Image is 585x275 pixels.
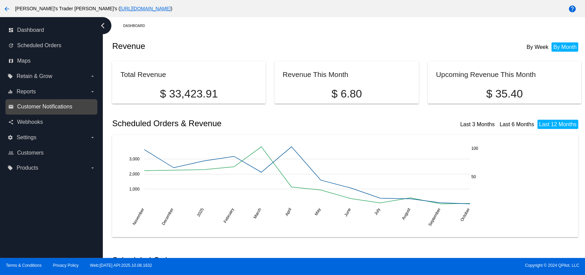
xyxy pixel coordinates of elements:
i: settings [8,135,13,140]
text: November [132,207,145,226]
a: Terms & Conditions [6,263,41,268]
a: share Webhooks [8,117,95,128]
i: local_offer [8,74,13,79]
a: people_outline Customers [8,147,95,158]
i: arrow_drop_down [90,165,95,171]
span: Scheduled Orders [17,42,61,49]
span: Settings [16,134,36,141]
p: $ 35.40 [436,88,573,100]
p: $ 33,423.91 [120,88,257,100]
span: Customer Notifications [17,104,72,110]
text: June [343,207,352,217]
i: local_offer [8,165,13,171]
h2: Total Revenue [120,70,166,78]
text: September [427,207,441,227]
mat-icon: arrow_back [3,5,11,13]
span: Retain & Grow [16,73,52,79]
text: May [314,207,321,216]
a: Last 12 Months [539,121,576,127]
text: October [460,207,471,222]
a: Privacy Policy [53,263,79,268]
a: Last 3 Months [460,121,495,127]
text: 2,000 [129,171,139,176]
text: 2025 [196,207,205,217]
i: arrow_drop_down [90,135,95,140]
p: $ 6.80 [283,88,411,100]
span: Reports [16,89,36,95]
h2: Scheduled Orders & Revenue [112,119,346,128]
i: arrow_drop_down [90,74,95,79]
i: people_outline [8,150,14,156]
h2: Revenue This Month [283,70,349,78]
mat-icon: help [568,5,576,13]
i: share [8,119,14,125]
text: July [374,207,381,215]
text: April [284,207,292,217]
span: Maps [17,58,31,64]
span: Customers [17,150,44,156]
a: Last 6 Months [500,121,534,127]
i: update [8,43,14,48]
a: [URL][DOMAIN_NAME] [120,6,171,11]
i: arrow_drop_down [90,89,95,94]
a: update Scheduled Orders [8,40,95,51]
span: Dashboard [17,27,44,33]
text: August [401,207,412,221]
a: Dashboard [123,21,151,31]
h2: Revenue [112,41,346,51]
text: December [161,207,175,226]
text: 50 [471,174,476,179]
text: 3,000 [129,156,139,161]
a: Web:[DATE] API:2025.10.08.1632 [90,263,152,268]
text: 100 [471,146,478,150]
span: [PERSON_NAME]'s Trader [PERSON_NAME]'s ( ) [15,6,172,11]
h2: Scheduled Orders [112,256,346,265]
i: email [8,104,14,109]
span: Webhooks [17,119,43,125]
text: 1,000 [129,186,139,191]
a: email Customer Notifications [8,101,95,112]
a: map Maps [8,55,95,66]
li: By Week [525,42,550,52]
text: March [253,207,263,219]
span: Products [16,165,38,171]
text: February [223,207,235,224]
i: map [8,58,14,64]
h2: Upcoming Revenue This Month [436,70,536,78]
span: Copyright © 2024 QPilot, LLC [298,263,579,268]
a: dashboard Dashboard [8,25,95,36]
i: equalizer [8,89,13,94]
li: By Month [551,42,578,52]
i: dashboard [8,27,14,33]
i: chevron_left [97,20,108,31]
